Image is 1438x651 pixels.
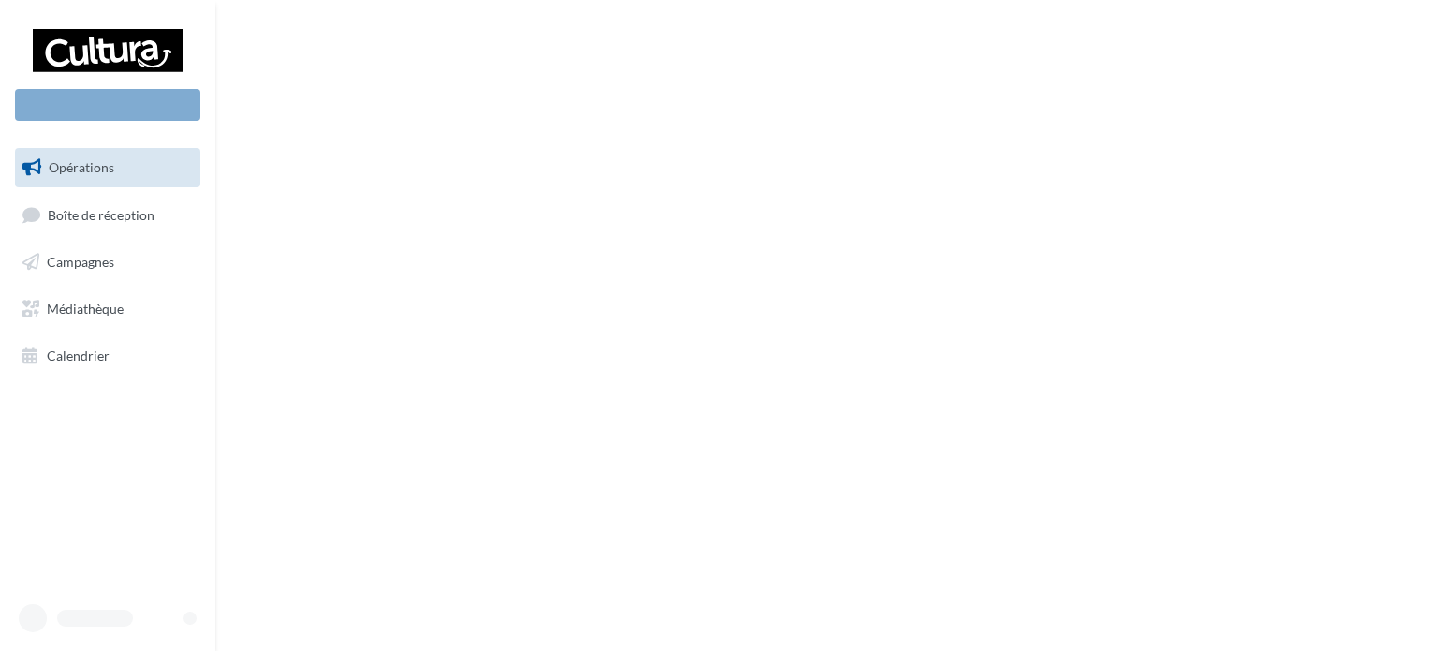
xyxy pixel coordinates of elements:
a: Opérations [11,148,204,187]
div: Nouvelle campagne [15,89,200,121]
a: Calendrier [11,336,204,376]
span: Campagnes [47,254,114,270]
span: Boîte de réception [48,206,154,222]
a: Boîte de réception [11,195,204,235]
span: Opérations [49,159,114,175]
span: Médiathèque [47,301,124,317]
a: Campagnes [11,243,204,282]
a: Médiathèque [11,289,204,329]
span: Calendrier [47,347,110,362]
